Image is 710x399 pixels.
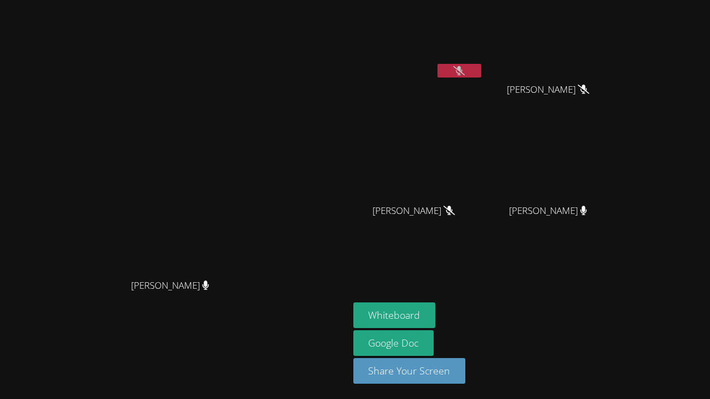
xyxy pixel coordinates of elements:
[372,203,455,219] span: [PERSON_NAME]
[353,330,434,356] a: Google Doc
[509,203,587,219] span: [PERSON_NAME]
[507,82,589,98] span: [PERSON_NAME]
[131,278,209,294] span: [PERSON_NAME]
[353,358,466,384] button: Share Your Screen
[353,302,436,328] button: Whiteboard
